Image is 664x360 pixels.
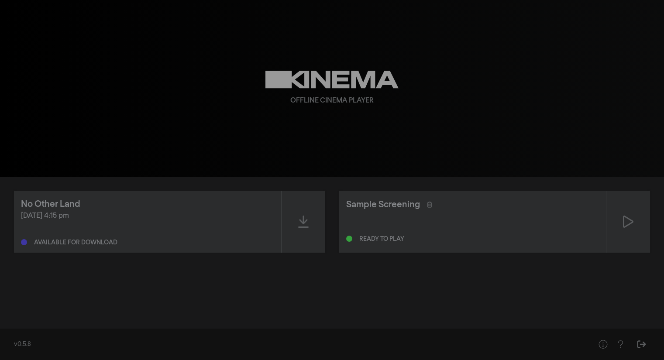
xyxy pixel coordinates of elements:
div: Available for download [34,240,117,246]
button: Help [612,336,629,353]
button: Help [594,336,612,353]
div: Ready to play [359,236,404,242]
div: [DATE] 4:15 pm [21,211,274,221]
div: Sample Screening [346,198,420,211]
div: Offline Cinema Player [290,96,374,106]
div: No Other Land [21,198,80,211]
button: Sign Out [633,336,650,353]
div: v0.5.8 [14,340,577,349]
